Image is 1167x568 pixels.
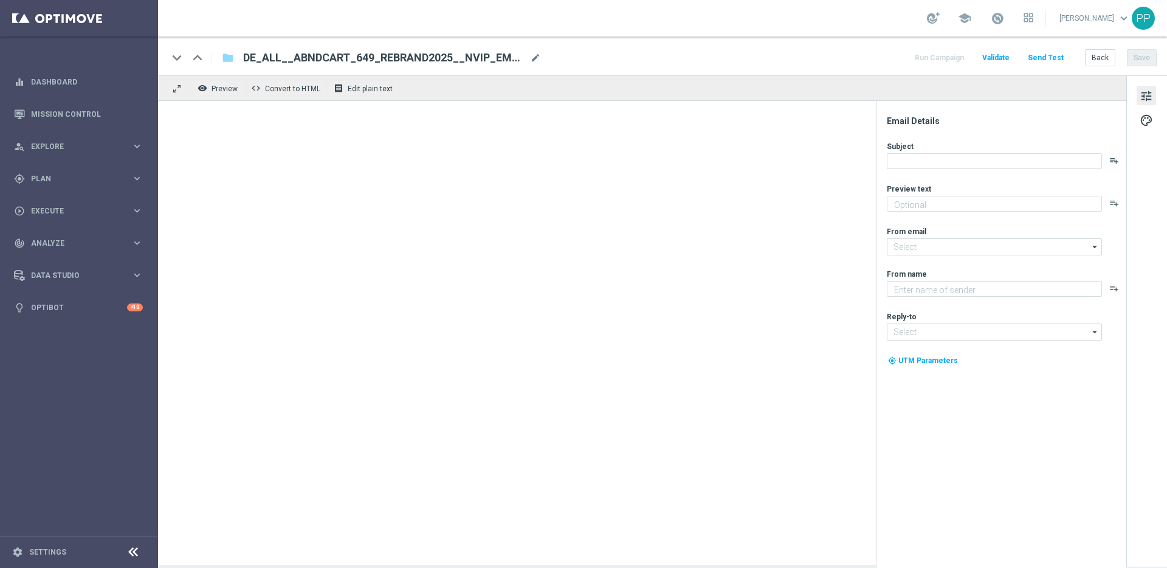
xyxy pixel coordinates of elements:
[31,98,143,130] a: Mission Control
[1132,7,1155,30] div: PP
[530,52,541,63] span: mode_edit
[331,80,398,96] button: receipt Edit plain text
[14,173,131,184] div: Plan
[887,116,1125,126] div: Email Details
[243,50,525,65] span: DE_ALL__ABNDCART_649_REBRAND2025__NVIP_EMA_T&T_MIX
[887,227,926,237] label: From email
[348,85,393,93] span: Edit plain text
[1140,113,1153,128] span: palette
[14,206,131,216] div: Execute
[888,356,897,365] i: my_location
[1140,88,1153,104] span: tune
[1109,283,1119,293] button: playlist_add
[982,54,1010,62] span: Validate
[980,50,1011,66] button: Validate
[1109,198,1119,208] button: playlist_add
[887,312,917,322] label: Reply-to
[265,85,320,93] span: Convert to HTML
[31,207,131,215] span: Execute
[13,174,143,184] button: gps_fixed Plan keyboard_arrow_right
[14,66,143,98] div: Dashboard
[1058,9,1132,27] a: [PERSON_NAME]keyboard_arrow_down
[14,206,25,216] i: play_circle_outline
[14,77,25,88] i: equalizer
[251,83,261,93] span: code
[887,238,1102,255] input: Select
[31,272,131,279] span: Data Studio
[14,173,25,184] i: gps_fixed
[198,83,207,93] i: remove_red_eye
[212,85,238,93] span: Preview
[13,109,143,119] button: Mission Control
[1089,324,1101,340] i: arrow_drop_down
[13,238,143,248] button: track_changes Analyze keyboard_arrow_right
[14,270,131,281] div: Data Studio
[14,98,143,130] div: Mission Control
[127,303,143,311] div: +10
[14,302,25,313] i: lightbulb
[31,291,127,324] a: Optibot
[248,80,326,96] button: code Convert to HTML
[13,271,143,280] button: Data Studio keyboard_arrow_right
[1085,49,1115,66] button: Back
[14,141,131,152] div: Explore
[887,269,927,279] label: From name
[1026,50,1065,66] button: Send Test
[131,237,143,249] i: keyboard_arrow_right
[1127,49,1157,66] button: Save
[958,12,971,25] span: school
[1137,86,1156,105] button: tune
[31,175,131,182] span: Plan
[13,77,143,87] button: equalizer Dashboard
[1089,239,1101,255] i: arrow_drop_down
[1117,12,1131,25] span: keyboard_arrow_down
[194,80,243,96] button: remove_red_eye Preview
[334,83,343,93] i: receipt
[14,291,143,324] div: Optibot
[12,547,23,558] i: settings
[14,141,25,152] i: person_search
[31,143,131,150] span: Explore
[131,140,143,152] i: keyboard_arrow_right
[131,205,143,216] i: keyboard_arrow_right
[13,303,143,313] button: lightbulb Optibot +10
[31,66,143,98] a: Dashboard
[887,184,931,194] label: Preview text
[131,173,143,184] i: keyboard_arrow_right
[898,356,958,365] span: UTM Parameters
[1109,156,1119,165] button: playlist_add
[13,206,143,216] button: play_circle_outline Execute keyboard_arrow_right
[887,324,1102,341] input: Select
[13,142,143,151] button: person_search Explore keyboard_arrow_right
[1137,110,1156,130] button: palette
[887,142,914,151] label: Subject
[222,50,234,65] i: folder
[29,549,66,556] a: Settings
[14,238,25,249] i: track_changes
[14,238,131,249] div: Analyze
[131,269,143,281] i: keyboard_arrow_right
[221,48,235,68] button: folder
[31,240,131,247] span: Analyze
[887,354,959,367] button: my_location UTM Parameters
